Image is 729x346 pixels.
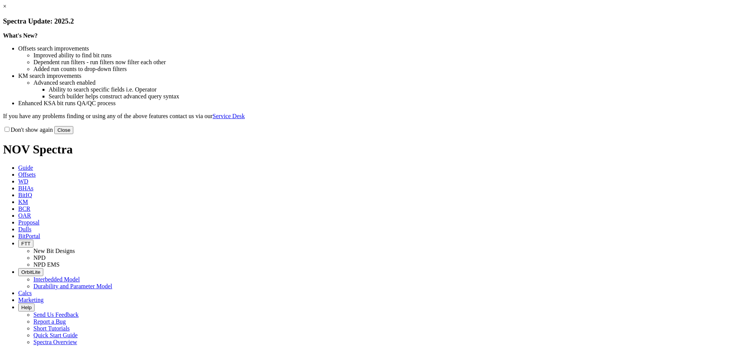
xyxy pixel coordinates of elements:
[3,142,726,156] h1: NOV Spectra
[18,178,28,185] span: WD
[21,305,32,310] span: Help
[18,100,726,107] li: Enhanced KSA bit runs QA/QC process
[21,241,30,246] span: FTT
[33,79,726,86] li: Advanced search enabled
[33,332,77,338] a: Quick Start Guide
[33,254,46,261] a: NPD
[33,66,726,73] li: Added run counts to drop-down filters
[18,219,39,226] span: Proposal
[33,283,112,289] a: Durability and Parameter Model
[18,192,32,198] span: BitIQ
[54,126,73,134] button: Close
[18,205,30,212] span: BCR
[3,3,6,9] a: ×
[33,261,60,268] a: NPD EMS
[21,269,40,275] span: OrbitLite
[33,52,726,59] li: Improved ability to find bit runs
[18,290,32,296] span: Calcs
[18,233,40,239] span: BitPortal
[3,32,38,39] strong: What's New?
[18,45,726,52] li: Offsets search improvements
[33,311,79,318] a: Send Us Feedback
[3,126,53,133] label: Don't show again
[18,164,33,171] span: Guide
[18,185,33,191] span: BHAs
[33,59,726,66] li: Dependent run filters - run filters now filter each other
[18,199,28,205] span: KM
[49,86,726,93] li: Ability to search specific fields i.e. Operator
[213,113,245,119] a: Service Desk
[3,17,726,25] h3: Spectra Update: 2025.2
[49,93,726,100] li: Search builder helps construct advanced query syntax
[18,171,36,178] span: Offsets
[18,73,726,79] li: KM search improvements
[33,339,77,345] a: Spectra Overview
[33,318,66,325] a: Report a Bug
[18,297,44,303] span: Marketing
[33,248,75,254] a: New Bit Designs
[3,113,726,120] p: If you have any problems finding or using any of the above features contact us via our
[18,212,31,219] span: OAR
[5,127,9,132] input: Don't show again
[33,276,80,283] a: Interbedded Model
[18,226,32,232] span: Dulls
[33,325,70,332] a: Short Tutorials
